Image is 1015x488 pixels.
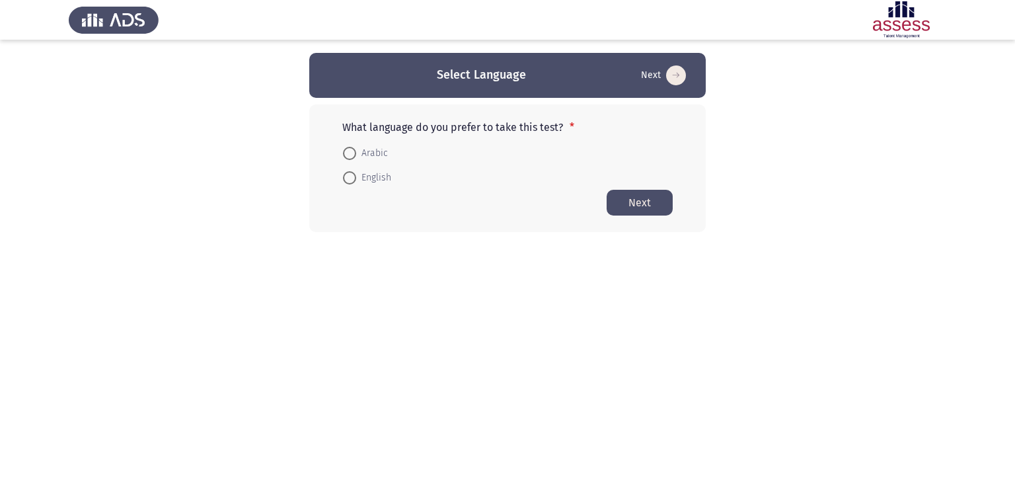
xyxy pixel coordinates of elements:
[437,67,526,83] h3: Select Language
[69,1,159,38] img: Assess Talent Management logo
[356,145,388,161] span: Arabic
[856,1,946,38] img: Assessment logo of Potentiality Assessment
[637,65,690,86] button: Start assessment
[356,170,391,186] span: English
[342,121,673,134] p: What language do you prefer to take this test?
[607,190,673,216] button: Start assessment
